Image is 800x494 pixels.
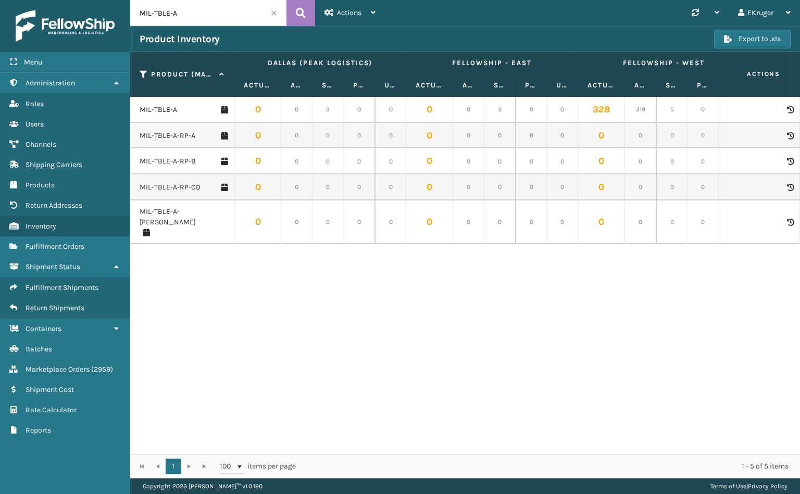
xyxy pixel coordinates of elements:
label: Actual Quantity [416,81,443,90]
td: 0 [375,174,406,200]
td: 0 [375,97,406,123]
td: 0 [281,200,312,244]
td: 0 [312,200,344,244]
span: Fulfillment Orders [26,242,84,251]
td: 0 [719,174,750,200]
td: 0 [344,174,375,200]
td: 0 [312,148,344,174]
td: 5 [656,97,687,123]
i: Product Activity [787,219,793,226]
label: Actual Quantity [587,81,615,90]
span: Return Shipments [26,303,84,312]
td: 0 [484,148,516,174]
td: 0 [656,148,687,174]
a: MIL-TBLE-A [140,105,177,115]
td: 3 [484,97,516,123]
td: 0 [406,123,453,149]
td: 0 [312,123,344,149]
td: 0 [547,174,578,200]
span: Channels [26,140,56,149]
td: 0 [516,174,547,200]
td: 0 [344,123,375,149]
td: 0 [719,148,750,174]
td: 0 [453,174,484,200]
td: 0 [687,148,719,174]
td: 0 [687,200,719,244]
td: 0 [516,148,547,174]
td: 0 [687,123,719,149]
a: Terms of Use [710,483,746,490]
label: Dallas (Peak Logistics) [244,58,396,68]
span: Fulfillment Shipments [26,283,98,292]
td: 0 [281,148,312,174]
td: 0 [547,97,578,123]
label: Fellowship - West [587,58,740,68]
td: 0 [625,123,656,149]
span: Inventory [26,222,56,231]
i: Product Activity [787,132,793,140]
td: 0 [578,174,625,200]
span: Actions [714,66,786,83]
td: 0 [547,123,578,149]
label: Safety [666,81,678,90]
a: 1 [166,459,181,474]
td: 0 [234,200,281,244]
td: 0 [547,200,578,244]
span: Batches [26,345,52,353]
td: 0 [687,174,719,200]
td: 0 [406,148,453,174]
td: 0 [516,200,547,244]
span: ( 2959 ) [91,365,113,374]
span: Reports [26,426,51,435]
td: 0 [234,174,281,200]
td: 0 [453,97,484,123]
div: | [710,478,787,494]
td: 0 [484,174,516,200]
td: 0 [516,123,547,149]
label: Unallocated [384,81,396,90]
span: Rate Calculator [26,406,77,414]
span: Return Addresses [26,201,82,210]
a: MIL-TBLE-A-RP-B [140,156,196,167]
span: 100 [220,461,235,472]
span: Shipment Cost [26,385,74,394]
td: 0 [625,200,656,244]
td: 0 [281,174,312,200]
td: 0 [234,123,281,149]
label: Pending [353,81,365,90]
td: 0 [484,200,516,244]
i: Product Activity [787,158,793,165]
td: 0 [687,97,719,123]
td: 0 [625,174,656,200]
td: 0 [375,148,406,174]
span: Administration [26,79,75,87]
label: Safety [494,81,506,90]
td: 0 [281,97,312,123]
td: 0 [453,123,484,149]
td: 3 [312,97,344,123]
a: Privacy Policy [748,483,787,490]
td: 0 [578,123,625,149]
td: 0 [406,174,453,200]
label: Available [463,81,474,90]
td: 0 [578,200,625,244]
td: 0 [281,123,312,149]
div: 1 - 5 of 5 items [310,461,789,472]
td: 0 [406,97,453,123]
a: MIL-TBLE-A-RP-A [140,131,195,141]
label: Safety [322,81,334,90]
td: 0 [344,200,375,244]
button: Export to .xls [714,30,791,48]
td: 0 [625,148,656,174]
label: Pending [697,81,709,90]
td: 0 [453,200,484,244]
td: 0 [719,123,750,149]
p: Copyright 2023 [PERSON_NAME]™ v 1.0.190 [143,478,262,494]
span: Containers [26,324,61,333]
label: Fellowship - East [416,58,568,68]
span: Menu [24,58,42,67]
label: Pending [525,81,537,90]
td: 0 [656,200,687,244]
label: Unallocated [556,81,568,90]
label: Available [634,81,646,90]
